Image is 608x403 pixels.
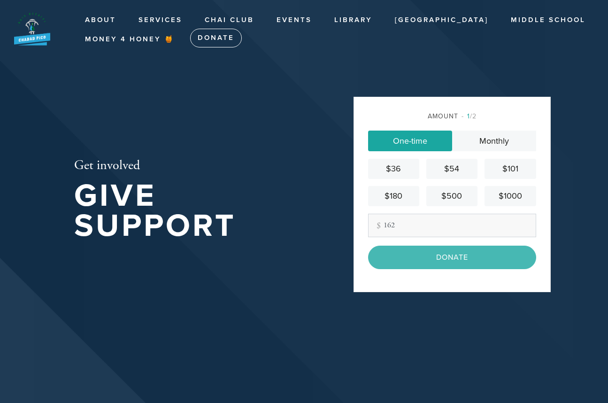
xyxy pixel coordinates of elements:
a: [GEOGRAPHIC_DATA] [388,11,495,29]
div: $36 [372,163,416,175]
input: Other amount [368,214,536,237]
a: Middle School [504,11,593,29]
a: Money 4 Honey 🍯 [78,31,182,48]
a: $500 [426,186,477,206]
a: $54 [426,159,477,179]
div: $54 [430,163,474,175]
img: New%20BB%20Logo_0.png [14,12,50,46]
a: One-time [368,131,452,151]
a: Monthly [452,131,536,151]
a: Chai Club [198,11,261,29]
a: About [78,11,123,29]
a: Events [269,11,319,29]
div: $180 [372,190,416,202]
div: $1000 [488,190,532,202]
a: $36 [368,159,419,179]
a: Donate [190,29,242,47]
a: $101 [485,159,536,179]
a: Services [131,11,189,29]
div: $101 [488,163,532,175]
a: $1000 [485,186,536,206]
div: $500 [430,190,474,202]
div: Amount [368,111,536,121]
a: $180 [368,186,419,206]
a: Library [327,11,379,29]
span: /2 [462,112,477,120]
h1: Give Support [74,181,323,241]
span: 1 [467,112,470,120]
h2: Get involved [74,158,323,174]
